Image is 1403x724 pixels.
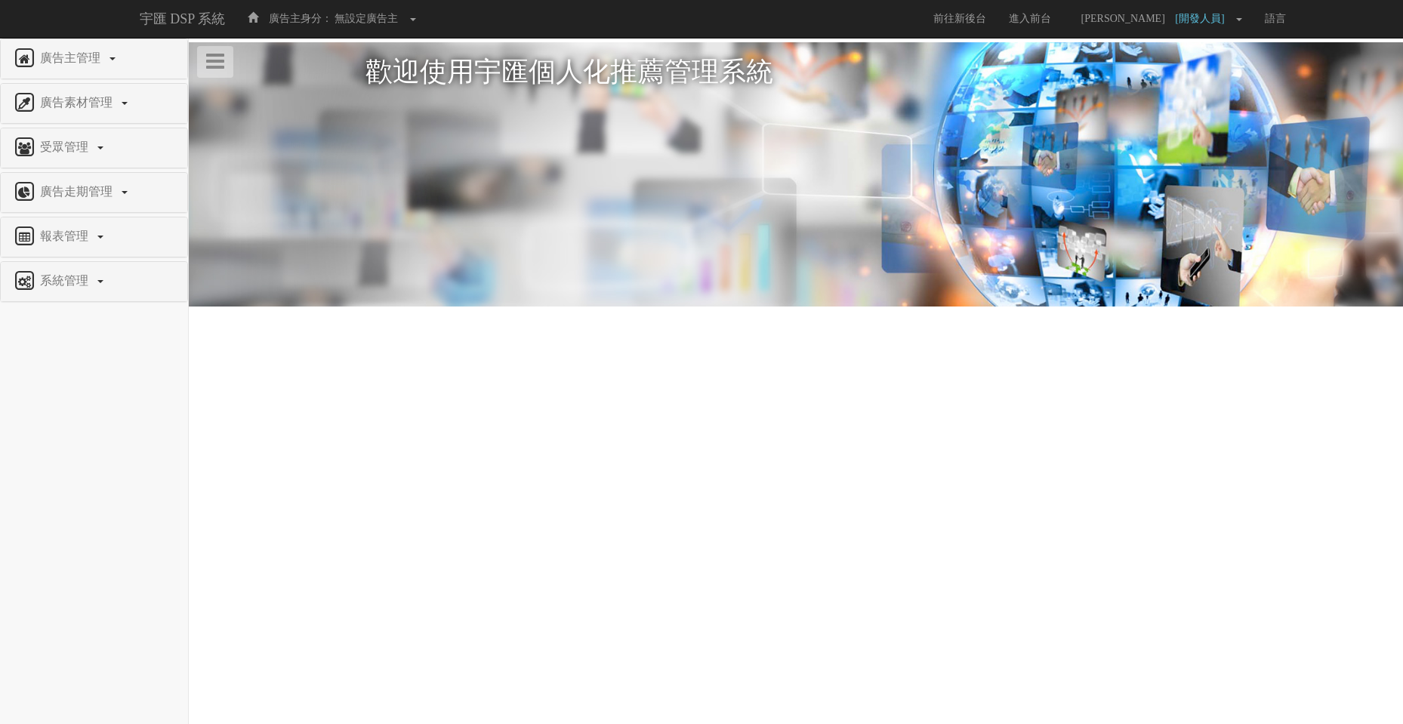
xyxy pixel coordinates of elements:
span: [PERSON_NAME] [1074,13,1173,24]
span: 廣告主管理 [36,51,108,64]
a: 廣告走期管理 [12,180,176,205]
span: 報表管理 [36,230,96,242]
span: 廣告走期管理 [36,185,120,198]
span: 無設定廣告主 [335,13,398,24]
span: [開發人員] [1175,13,1232,24]
span: 受眾管理 [36,140,96,153]
h1: 歡迎使用宇匯個人化推薦管理系統 [365,57,1226,88]
a: 廣告主管理 [12,47,176,71]
a: 報表管理 [12,225,176,249]
a: 受眾管理 [12,136,176,160]
span: 廣告素材管理 [36,96,120,109]
a: 系統管理 [12,270,176,294]
span: 廣告主身分： [269,13,332,24]
span: 系統管理 [36,274,96,287]
a: 廣告素材管理 [12,91,176,116]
